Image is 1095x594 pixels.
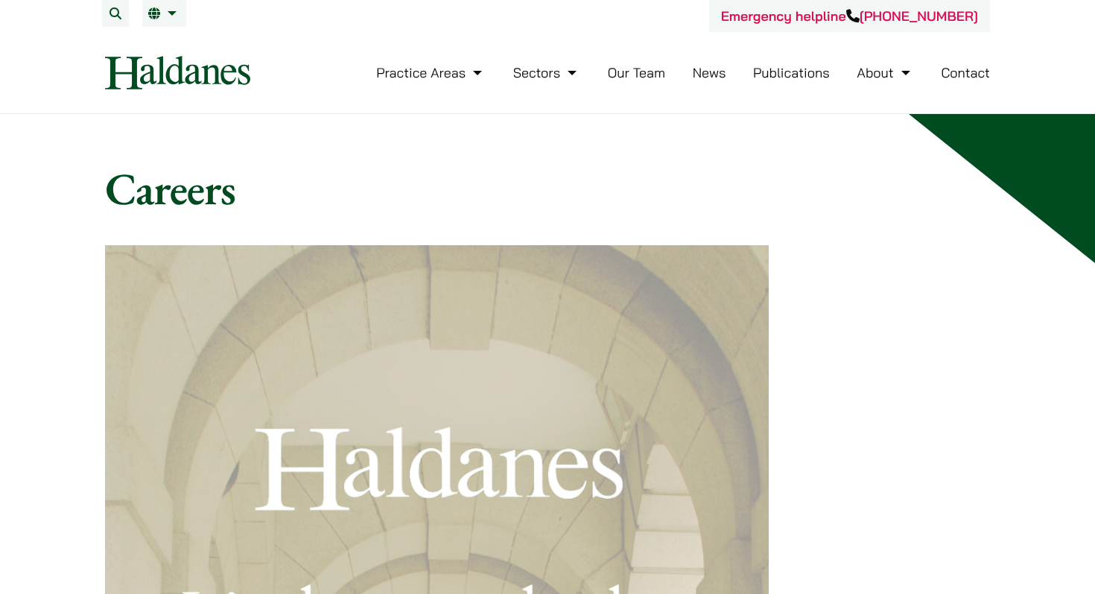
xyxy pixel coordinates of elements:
[941,64,990,81] a: Contact
[753,64,830,81] a: Publications
[721,7,978,25] a: Emergency helpline[PHONE_NUMBER]
[376,64,486,81] a: Practice Areas
[857,64,913,81] a: About
[608,64,665,81] a: Our Team
[105,162,990,215] h1: Careers
[105,56,250,89] img: Logo of Haldanes
[693,64,726,81] a: News
[148,7,180,19] a: EN
[513,64,580,81] a: Sectors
